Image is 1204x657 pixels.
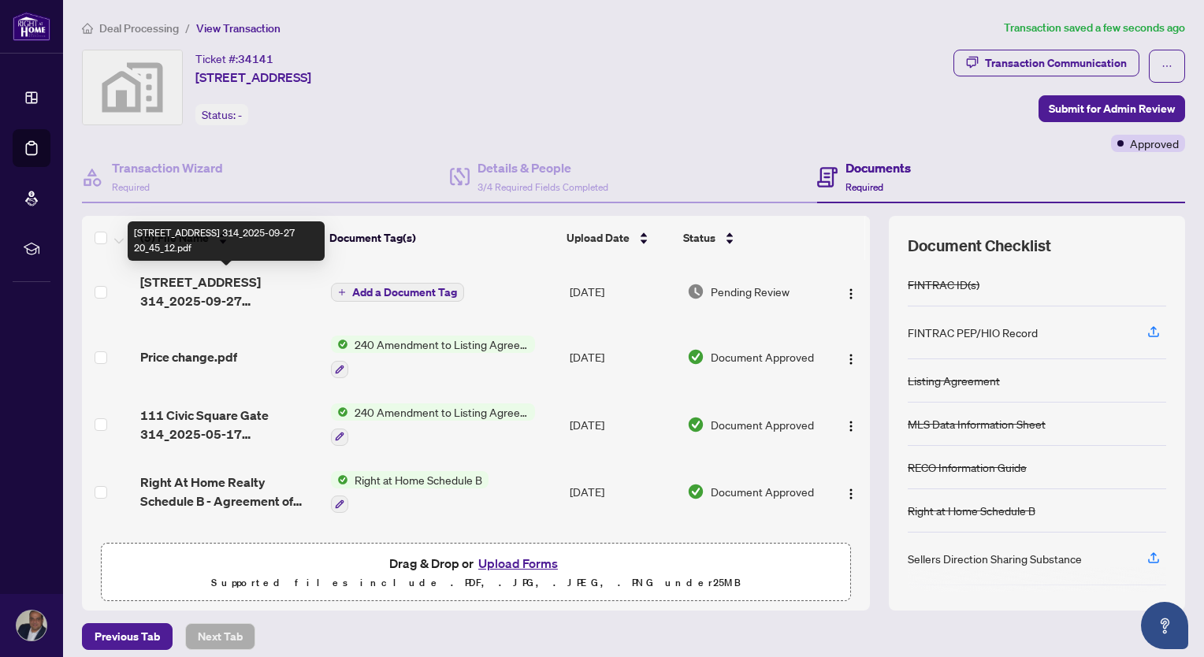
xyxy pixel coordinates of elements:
[1141,602,1188,649] button: Open asap
[331,471,348,488] img: Status Icon
[82,23,93,34] span: home
[478,158,608,177] h4: Details & People
[908,458,1027,476] div: RECO Information Guide
[348,471,489,488] span: Right at Home Schedule B
[134,216,324,260] th: (5) File Name
[13,12,50,41] img: logo
[687,416,704,433] img: Document Status
[567,229,630,247] span: Upload Date
[953,50,1139,76] button: Transaction Communication
[677,216,823,260] th: Status
[112,158,223,177] h4: Transaction Wizard
[112,181,150,193] span: Required
[683,229,715,247] span: Status
[17,611,46,640] img: Profile Icon
[711,283,790,300] span: Pending Review
[331,336,348,353] img: Status Icon
[908,550,1082,567] div: Sellers Direction Sharing Substance
[845,420,857,432] img: Logo
[195,104,248,125] div: Status:
[1004,19,1185,37] article: Transaction saved a few seconds ago
[563,260,682,323] td: [DATE]
[348,336,535,353] span: 240 Amendment to Listing Agreement - Authority to Offer for Sale Price Change/Extension/Amendment(s)
[238,108,242,122] span: -
[348,403,535,421] span: 240 Amendment to Listing Agreement - Authority to Offer for Sale Price Change/Extension/Amendment(s)
[185,623,255,650] button: Next Tab
[908,372,1000,389] div: Listing Agreement
[711,483,814,500] span: Document Approved
[563,458,682,526] td: [DATE]
[389,553,563,573] span: Drag & Drop or
[845,353,857,366] img: Logo
[338,288,346,296] span: plus
[908,276,979,293] div: FINTRAC ID(s)
[711,348,814,366] span: Document Approved
[908,324,1038,341] div: FINTRAC PEP/HIO Record
[838,479,864,504] button: Logo
[331,282,464,303] button: Add a Document Tag
[352,287,457,298] span: Add a Document Tag
[196,21,281,35] span: View Transaction
[687,483,704,500] img: Document Status
[102,544,850,602] span: Drag & Drop orUpload FormsSupported files include .PDF, .JPG, .JPEG, .PNG under25MB
[908,502,1035,519] div: Right at Home Schedule B
[331,471,489,514] button: Status IconRight at Home Schedule B
[687,283,704,300] img: Document Status
[908,235,1051,257] span: Document Checklist
[99,21,179,35] span: Deal Processing
[908,415,1046,432] div: MLS Data Information Sheet
[331,283,464,302] button: Add a Document Tag
[838,279,864,304] button: Logo
[331,403,535,446] button: Status Icon240 Amendment to Listing Agreement - Authority to Offer for Sale Price Change/Extensio...
[845,288,857,300] img: Logo
[711,416,814,433] span: Document Approved
[1130,135,1179,152] span: Approved
[331,336,535,378] button: Status Icon240 Amendment to Listing Agreement - Authority to Offer for Sale Price Change/Extensio...
[687,348,704,366] img: Document Status
[1161,61,1172,72] span: ellipsis
[128,221,325,261] div: [STREET_ADDRESS] 314_2025-09-27 20_45_12.pdf
[845,158,911,177] h4: Documents
[82,623,173,650] button: Previous Tab
[331,403,348,421] img: Status Icon
[140,347,237,366] span: Price change.pdf
[845,488,857,500] img: Logo
[1049,96,1175,121] span: Submit for Admin Review
[111,573,841,592] p: Supported files include .PDF, .JPG, .JPEG, .PNG under 25 MB
[195,50,273,68] div: Ticket #:
[478,181,608,193] span: 3/4 Required Fields Completed
[563,323,682,391] td: [DATE]
[1039,95,1185,122] button: Submit for Admin Review
[845,181,883,193] span: Required
[140,273,318,310] span: [STREET_ADDRESS] 314_2025-09-27 20_45_12.pdf
[83,50,182,124] img: svg%3e
[474,553,563,573] button: Upload Forms
[185,19,190,37] li: /
[140,473,318,510] span: Right At Home Realty Schedule B - Agreement of Purchase and Sale.pdf
[95,624,160,649] span: Previous Tab
[838,344,864,369] button: Logo
[323,216,560,260] th: Document Tag(s)
[563,525,682,593] td: [DATE]
[838,412,864,437] button: Logo
[563,391,682,458] td: [DATE]
[238,52,273,66] span: 34141
[985,50,1127,76] div: Transaction Communication
[560,216,678,260] th: Upload Date
[195,68,311,87] span: [STREET_ADDRESS]
[140,406,318,444] span: 111 Civic Square Gate 314_2025-05-17 11_50_57.pdf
